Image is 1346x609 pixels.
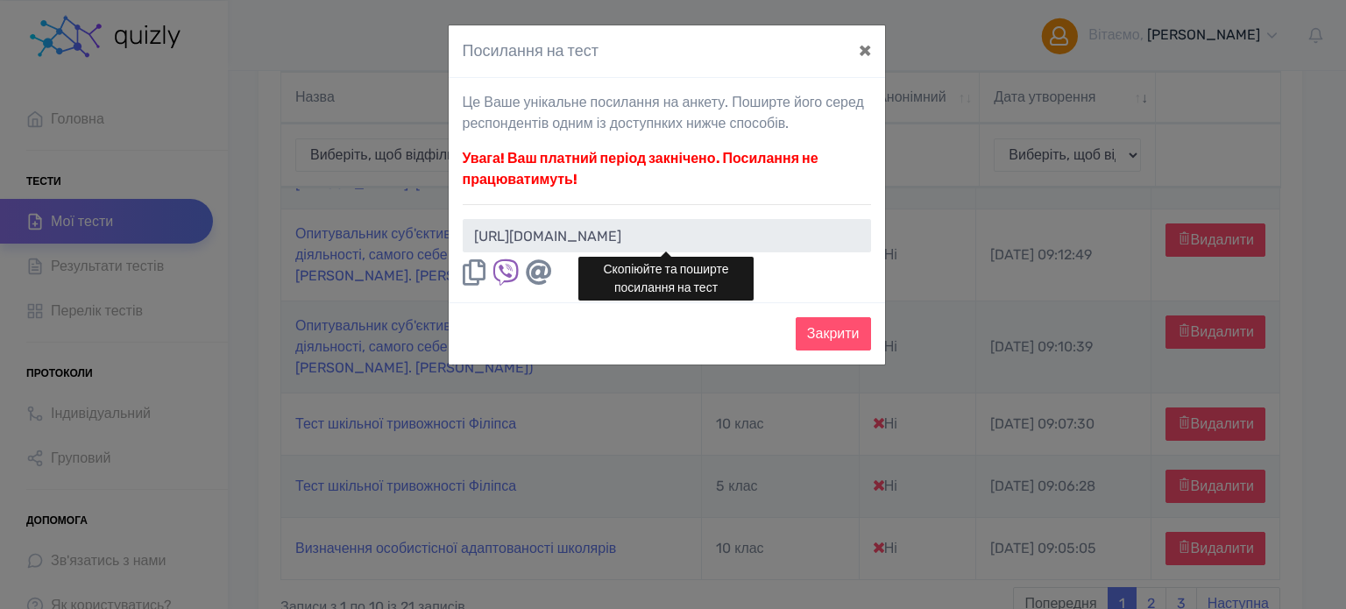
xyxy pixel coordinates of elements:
button: × [845,25,885,74]
button: Закрити [796,317,871,351]
p: Це Ваше унікальне посилання на анкету. Поширте його серед респондентів одним із доступнких нижче ... [463,92,871,134]
div: Скопіюйте та поширте посилання на тест [578,257,754,301]
h4: Посилання на тест [463,39,599,63]
p: Увага! Ваш платний період закнічено. Посилання не працюватимуть! [463,148,871,190]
